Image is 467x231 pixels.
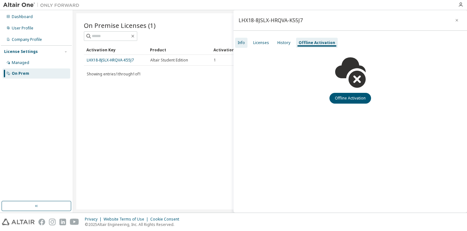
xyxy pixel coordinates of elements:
div: Product [150,45,208,55]
span: On Premise Licenses (1) [84,21,156,30]
img: facebook.svg [38,219,45,225]
div: On Prem [12,71,29,76]
img: instagram.svg [49,219,56,225]
span: 1 [214,58,216,63]
div: License Settings [4,49,38,54]
div: Dashboard [12,14,33,19]
img: youtube.svg [70,219,79,225]
div: Company Profile [12,37,42,42]
button: Offline Activation [329,93,371,104]
div: Cookie Consent [150,217,183,222]
span: Showing entries 1 through 1 of 1 [87,71,141,77]
div: Activation Key [86,45,145,55]
img: linkedin.svg [59,219,66,225]
div: Managed [12,60,29,65]
div: Website Terms of Use [104,217,150,222]
div: Licenses [253,40,269,45]
div: Privacy [85,217,104,222]
div: User Profile [12,26,33,31]
div: Activation Allowed [213,45,272,55]
div: LHX18-8JSLX-HRQVA-K55J7 [239,18,303,23]
div: Info [238,40,245,45]
a: LHX18-8JSLX-HRQVA-K55J7 [87,57,134,63]
img: altair_logo.svg [2,219,35,225]
p: © 2025 Altair Engineering, Inc. All Rights Reserved. [85,222,183,227]
div: History [277,40,290,45]
img: Altair One [3,2,83,8]
span: Altair Student Edition [150,58,188,63]
div: Offline Activation [299,40,335,45]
